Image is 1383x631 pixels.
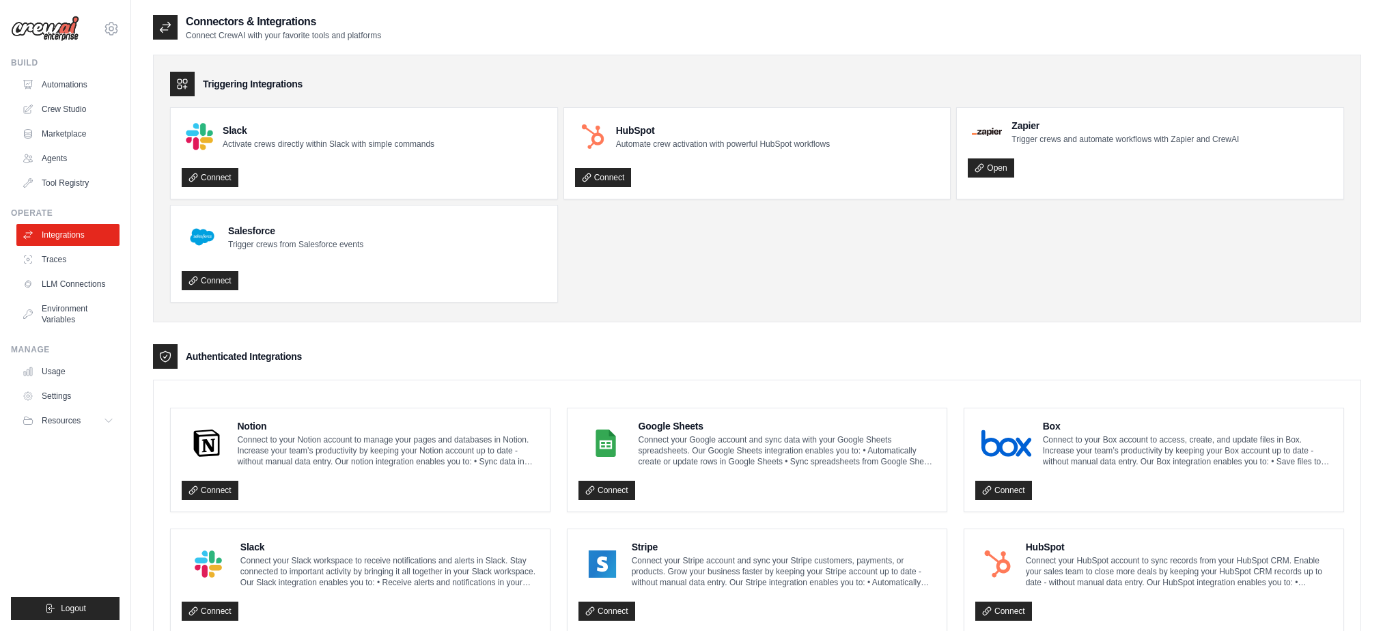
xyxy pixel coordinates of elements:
p: Connect your Google account and sync data with your Google Sheets spreadsheets. Our Google Sheets... [639,434,936,467]
img: HubSpot Logo [979,550,1016,578]
p: Trigger crews and automate workflows with Zapier and CrewAI [1011,134,1239,145]
img: HubSpot Logo [579,123,606,150]
a: Connect [182,271,238,290]
span: Logout [61,603,86,614]
img: Box Logo [979,430,1033,457]
img: Slack Logo [186,550,231,578]
div: Operate [11,208,120,219]
a: Traces [16,249,120,270]
a: Tool Registry [16,172,120,194]
p: Connect CrewAI with your favorite tools and platforms [186,30,381,41]
p: Connect your Stripe account and sync your Stripe customers, payments, or products. Grow your busi... [632,555,936,588]
h4: HubSpot [1026,540,1332,554]
p: Automate crew activation with powerful HubSpot workflows [616,139,830,150]
a: Connect [578,602,635,621]
span: Resources [42,415,81,426]
h3: Authenticated Integrations [186,350,302,363]
a: Agents [16,148,120,169]
h4: Salesforce [228,224,363,238]
p: Connect your Slack workspace to receive notifications and alerts in Slack. Stay connected to impo... [240,555,539,588]
a: Connect [975,602,1032,621]
p: Connect your HubSpot account to sync records from your HubSpot CRM. Enable your sales team to clo... [1026,555,1332,588]
h4: Slack [240,540,539,554]
a: Crew Studio [16,98,120,120]
img: Google Sheets Logo [583,430,629,457]
h2: Connectors & Integrations [186,14,381,30]
img: Slack Logo [186,123,213,150]
h4: Notion [237,419,539,433]
a: Connect [578,481,635,500]
a: Integrations [16,224,120,246]
a: Environment Variables [16,298,120,331]
button: Logout [11,597,120,620]
a: Connect [575,168,632,187]
a: LLM Connections [16,273,120,295]
button: Resources [16,410,120,432]
h4: Box [1043,419,1332,433]
div: Manage [11,344,120,355]
a: Marketplace [16,123,120,145]
a: Connect [182,481,238,500]
h4: HubSpot [616,124,830,137]
p: Connect to your Notion account to manage your pages and databases in Notion. Increase your team’s... [237,434,539,467]
a: Connect [182,602,238,621]
h4: Zapier [1011,119,1239,132]
a: Connect [975,481,1032,500]
h3: Triggering Integrations [203,77,303,91]
h4: Google Sheets [639,419,936,433]
a: Open [968,158,1014,178]
img: Notion Logo [186,430,227,457]
a: Usage [16,361,120,382]
img: Logo [11,16,79,42]
img: Salesforce Logo [186,221,219,253]
div: Build [11,57,120,68]
a: Settings [16,385,120,407]
p: Activate crews directly within Slack with simple commands [223,139,434,150]
h4: Slack [223,124,434,137]
p: Connect to your Box account to access, create, and update files in Box. Increase your team’s prod... [1043,434,1332,467]
a: Automations [16,74,120,96]
a: Connect [182,168,238,187]
h4: Stripe [632,540,936,554]
img: Stripe Logo [583,550,622,578]
img: Zapier Logo [972,128,1002,136]
p: Trigger crews from Salesforce events [228,239,363,250]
